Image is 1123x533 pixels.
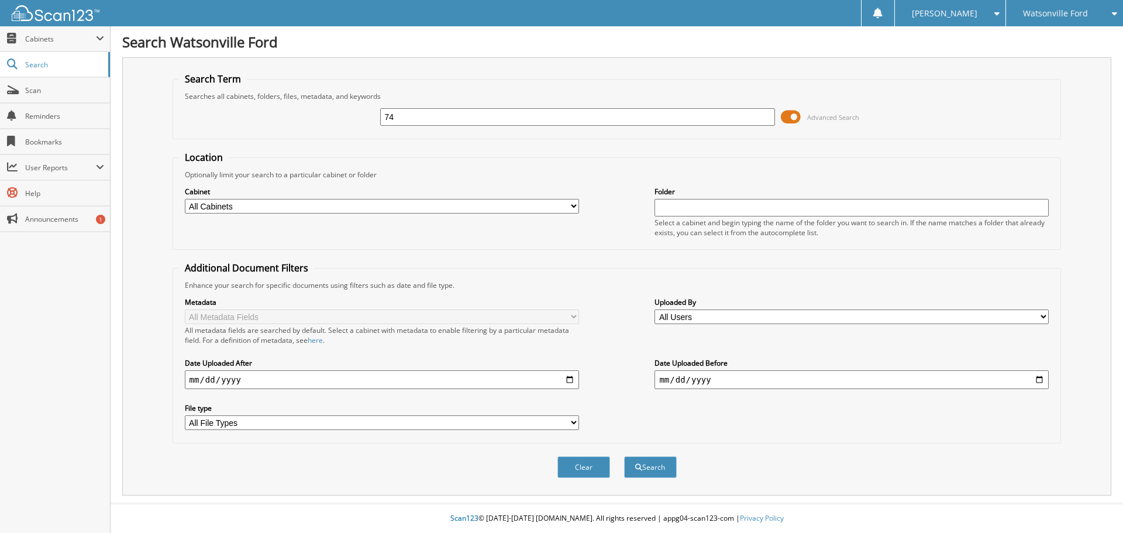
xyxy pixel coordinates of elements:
span: Help [25,188,104,198]
span: Scan [25,85,104,95]
legend: Location [179,151,229,164]
button: Clear [557,456,610,478]
label: Metadata [185,297,579,307]
span: [PERSON_NAME] [912,10,977,17]
div: All metadata fields are searched by default. Select a cabinet with metadata to enable filtering b... [185,325,579,345]
div: © [DATE]-[DATE] [DOMAIN_NAME]. All rights reserved | appg04-scan123-com | [111,504,1123,533]
a: here [308,335,323,345]
a: Privacy Policy [740,513,784,523]
img: scan123-logo-white.svg [12,5,99,21]
input: end [654,370,1049,389]
div: Select a cabinet and begin typing the name of the folder you want to search in. If the name match... [654,218,1049,238]
label: File type [185,403,579,413]
label: Folder [654,187,1049,197]
input: start [185,370,579,389]
div: Optionally limit your search to a particular cabinet or folder [179,170,1055,180]
span: Announcements [25,214,104,224]
button: Search [624,456,677,478]
legend: Search Term [179,73,247,85]
h1: Search Watsonville Ford [122,32,1111,51]
div: Searches all cabinets, folders, files, metadata, and keywords [179,91,1055,101]
div: Enhance your search for specific documents using filters such as date and file type. [179,280,1055,290]
span: User Reports [25,163,96,173]
label: Date Uploaded After [185,358,579,368]
span: Reminders [25,111,104,121]
span: Scan123 [450,513,478,523]
span: Cabinets [25,34,96,44]
span: Advanced Search [807,113,859,122]
div: 1 [96,215,105,224]
span: Watsonville Ford [1023,10,1088,17]
label: Cabinet [185,187,579,197]
legend: Additional Document Filters [179,262,314,274]
label: Date Uploaded Before [654,358,1049,368]
span: Bookmarks [25,137,104,147]
span: Search [25,60,102,70]
label: Uploaded By [654,297,1049,307]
